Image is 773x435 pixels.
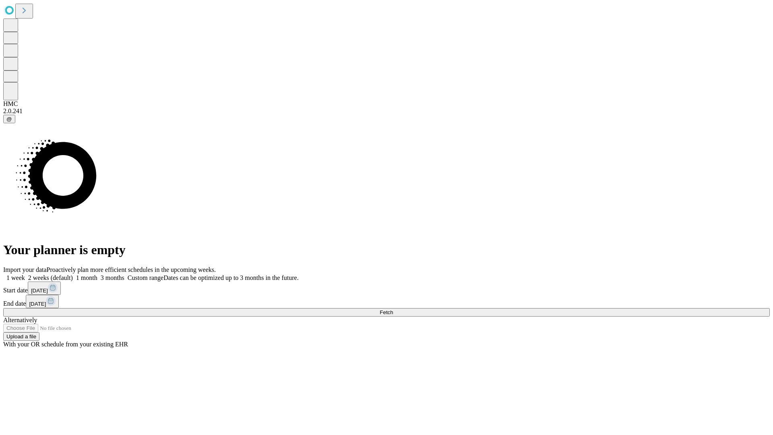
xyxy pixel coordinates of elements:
[3,341,128,348] span: With your OR schedule from your existing EHR
[3,266,47,273] span: Import your data
[3,115,15,123] button: @
[26,295,59,308] button: [DATE]
[28,282,61,295] button: [DATE]
[128,274,163,281] span: Custom range
[3,100,770,108] div: HMC
[3,317,37,323] span: Alternatively
[47,266,216,273] span: Proactively plan more efficient schedules in the upcoming weeks.
[28,274,73,281] span: 2 weeks (default)
[3,295,770,308] div: End date
[101,274,124,281] span: 3 months
[6,274,25,281] span: 1 week
[3,242,770,257] h1: Your planner is empty
[3,282,770,295] div: Start date
[380,309,393,315] span: Fetch
[29,301,46,307] span: [DATE]
[163,274,298,281] span: Dates can be optimized up to 3 months in the future.
[6,116,12,122] span: @
[3,332,39,341] button: Upload a file
[76,274,97,281] span: 1 month
[3,108,770,115] div: 2.0.241
[31,288,48,294] span: [DATE]
[3,308,770,317] button: Fetch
